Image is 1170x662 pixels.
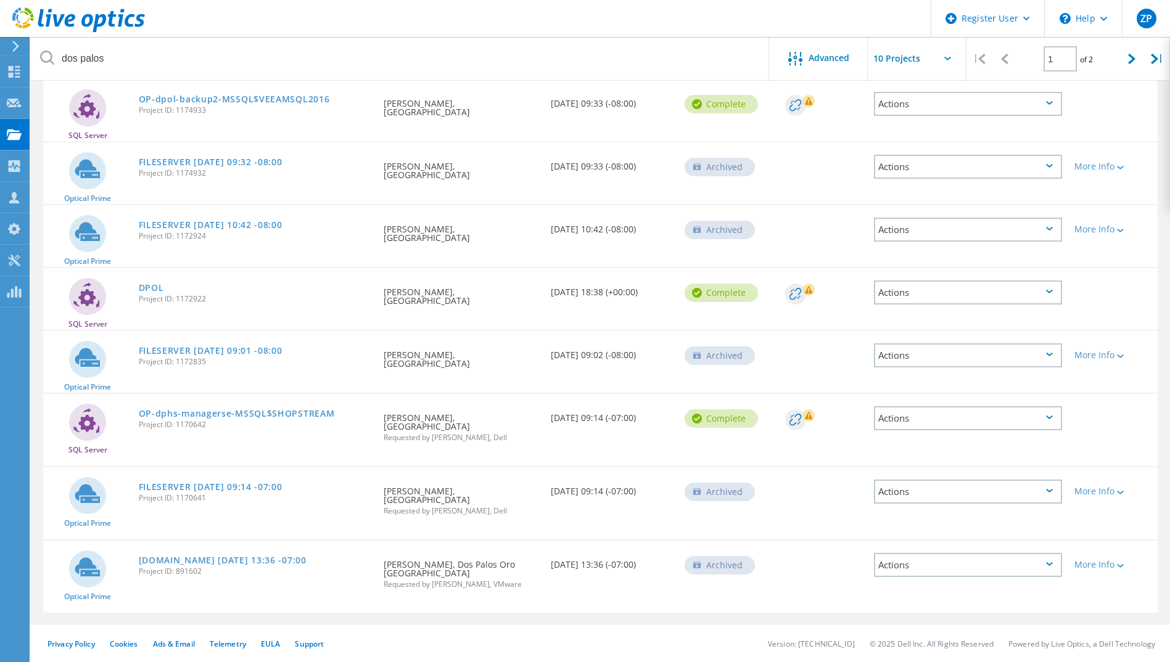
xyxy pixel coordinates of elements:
[139,483,282,491] a: FILESERVER [DATE] 09:14 -07:00
[1074,487,1151,496] div: More Info
[139,556,307,565] a: [DOMAIN_NAME] [DATE] 13:36 -07:00
[68,132,107,139] span: SQL Server
[545,331,678,372] div: [DATE] 09:02 (-08:00)
[1060,13,1071,24] svg: \n
[874,480,1062,504] div: Actions
[1008,639,1155,649] li: Powered by Live Optics, a Dell Technology
[545,142,678,183] div: [DATE] 09:33 (-08:00)
[870,639,994,649] li: © 2025 Dell Inc. All Rights Reserved
[384,507,538,515] span: Requested by [PERSON_NAME], Dell
[1080,54,1093,65] span: of 2
[545,541,678,581] div: [DATE] 13:36 (-07:00)
[685,483,755,501] div: Archived
[685,158,755,176] div: Archived
[874,280,1062,304] div: Actions
[384,434,538,441] span: Requested by [PERSON_NAME], Dell
[139,95,330,104] a: OP-dpol-backup2-MSSQL$VEEAMSQL2016
[377,394,545,454] div: [PERSON_NAME], [GEOGRAPHIC_DATA]
[31,37,770,80] input: Search projects by name, owner, ID, company, etc
[874,553,1062,577] div: Actions
[64,593,111,600] span: Optical Prime
[685,556,755,574] div: Archived
[139,170,372,177] span: Project ID: 1174932
[377,80,545,129] div: [PERSON_NAME], [GEOGRAPHIC_DATA]
[139,221,282,229] a: FILESERVER [DATE] 10:42 -08:00
[153,639,195,649] a: Ads & Email
[1140,14,1152,23] span: ZP
[874,155,1062,179] div: Actions
[295,639,324,649] a: Support
[874,343,1062,367] div: Actions
[110,639,138,649] a: Cookies
[377,541,545,600] div: [PERSON_NAME], Dos Palos Oro [GEOGRAPHIC_DATA]
[139,494,372,502] span: Project ID: 1170641
[384,581,538,588] span: Requested by [PERSON_NAME], VMware
[874,92,1062,116] div: Actions
[377,268,545,317] div: [PERSON_NAME], [GEOGRAPHIC_DATA]
[64,520,111,527] span: Optical Prime
[1074,225,1151,234] div: More Info
[545,80,678,120] div: [DATE] 09:33 (-08:00)
[139,358,372,366] span: Project ID: 1172835
[377,331,545,380] div: [PERSON_NAME], [GEOGRAPHIC_DATA]
[139,421,372,428] span: Project ID: 1170642
[685,409,758,428] div: Complete
[545,394,678,435] div: [DATE] 09:14 (-07:00)
[139,232,372,240] span: Project ID: 1172924
[768,639,855,649] li: Version: [TECHNICAL_ID]
[139,568,372,575] span: Project ID: 891602
[377,467,545,527] div: [PERSON_NAME], [GEOGRAPHIC_DATA]
[68,446,107,454] span: SQL Server
[545,467,678,508] div: [DATE] 09:14 (-07:00)
[1074,162,1151,171] div: More Info
[68,321,107,328] span: SQL Server
[545,205,678,246] div: [DATE] 10:42 (-08:00)
[261,639,280,649] a: EULA
[809,54,849,62] span: Advanced
[64,195,111,202] span: Optical Prime
[874,218,1062,242] div: Actions
[1074,351,1151,359] div: More Info
[210,639,246,649] a: Telemetry
[139,158,282,166] a: FILESERVER [DATE] 09:32 -08:00
[139,295,372,303] span: Project ID: 1172922
[685,284,758,302] div: Complete
[12,26,145,35] a: Live Optics Dashboard
[139,346,282,355] a: FILESERVER [DATE] 09:01 -08:00
[874,406,1062,430] div: Actions
[64,258,111,265] span: Optical Prime
[47,639,95,649] a: Privacy Policy
[64,383,111,391] span: Optical Prime
[966,37,992,81] div: |
[1074,560,1151,569] div: More Info
[139,409,335,418] a: OP-dphs-managerse-MSSQL$SHOPSTREAM
[685,221,755,239] div: Archived
[545,268,678,309] div: [DATE] 18:38 (+00:00)
[1145,37,1170,81] div: |
[139,107,372,114] span: Project ID: 1174933
[377,142,545,192] div: [PERSON_NAME], [GEOGRAPHIC_DATA]
[685,346,755,365] div: Archived
[377,205,545,255] div: [PERSON_NAME], [GEOGRAPHIC_DATA]
[139,284,164,292] a: DPOL
[685,95,758,113] div: Complete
